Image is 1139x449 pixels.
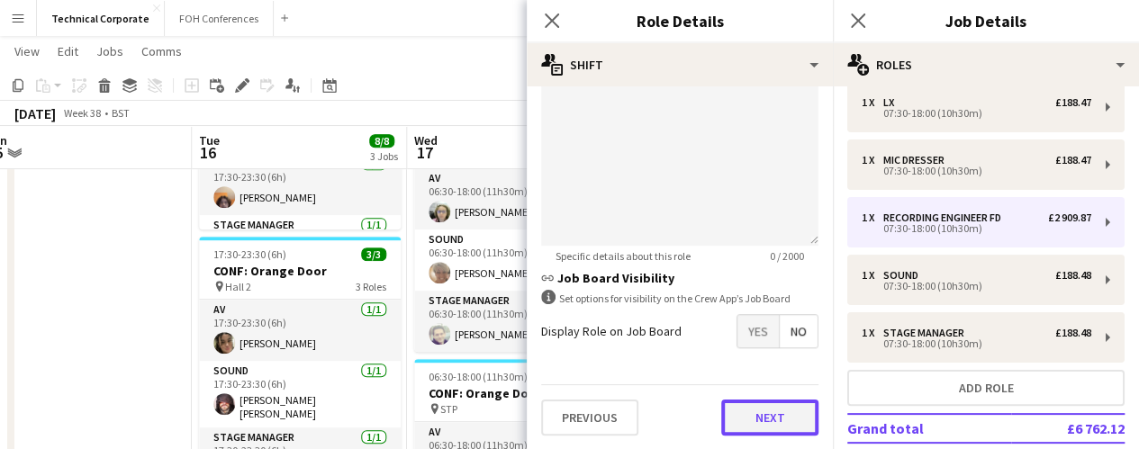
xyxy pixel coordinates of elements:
[883,211,1008,224] div: Recording Engineer FD
[541,249,705,263] span: Specific details about this role
[862,282,1091,291] div: 07:30-18:00 (10h30m)
[414,132,438,148] span: Wed
[50,40,86,63] a: Edit
[196,142,220,163] span: 16
[541,270,818,286] h3: Job Board Visibility
[59,106,104,120] span: Week 38
[862,96,883,109] div: 1 x
[199,263,401,279] h3: CONF: Orange Door
[361,247,386,261] span: 3/3
[541,290,818,307] div: Set options for visibility on the Crew App’s Job Board
[737,315,779,347] span: Yes
[225,280,251,293] span: Hall 2
[58,43,78,59] span: Edit
[847,370,1125,406] button: Add role
[199,300,401,361] app-card-role: AV1/117:30-23:30 (6h)[PERSON_NAME]
[862,154,883,166] div: 1 x
[1055,96,1091,109] div: £188.47
[7,40,47,63] a: View
[883,327,972,339] div: Stage Manager
[862,224,1091,233] div: 07:30-18:00 (10h30m)
[356,280,386,293] span: 3 Roles
[541,323,682,339] label: Display Role on Job Board
[1011,414,1125,443] td: £6 762.12
[755,249,818,263] span: 0 / 2000
[14,104,56,122] div: [DATE]
[721,400,818,436] button: Next
[883,154,952,166] div: Mic Dresser
[141,43,182,59] span: Comms
[213,247,286,261] span: 17:30-23:30 (6h)
[527,9,833,32] h3: Role Details
[862,327,883,339] div: 1 x
[833,9,1139,32] h3: Job Details
[112,106,130,120] div: BST
[429,370,528,383] span: 06:30-18:00 (11h30m)
[199,361,401,427] app-card-role: Sound1/117:30-23:30 (6h)[PERSON_NAME] [PERSON_NAME]
[14,43,40,59] span: View
[411,142,438,163] span: 17
[414,385,616,401] h3: CONF: Orange Door
[369,134,394,148] span: 8/8
[199,132,220,148] span: Tue
[1055,154,1091,166] div: £188.47
[1048,211,1091,224] div: £2 909.87
[199,215,401,276] app-card-role: Stage Manager1/1
[541,400,638,436] button: Previous
[134,40,189,63] a: Comms
[414,291,616,352] app-card-role: Stage Manager1/106:30-18:00 (11h30m)[PERSON_NAME]
[370,149,398,163] div: 3 Jobs
[1055,327,1091,339] div: £188.48
[89,40,131,63] a: Jobs
[883,269,926,282] div: Sound
[96,43,123,59] span: Jobs
[862,339,1091,348] div: 07:30-18:00 (10h30m)
[862,269,883,282] div: 1 x
[883,96,901,109] div: LX
[199,154,401,215] app-card-role: Sound1/117:30-23:30 (6h)[PERSON_NAME]
[414,105,616,352] app-job-card: 06:30-18:00 (11h30m)3/3CONF: Orange Door Hall 23 RolesAV1/106:30-18:00 (11h30m)[PERSON_NAME]Sound...
[440,402,457,416] span: STP
[862,211,883,224] div: 1 x
[780,315,818,347] span: No
[414,229,616,291] app-card-role: Sound1/106:30-18:00 (11h30m)[PERSON_NAME]
[1055,269,1091,282] div: £188.48
[527,43,833,86] div: Shift
[862,166,1091,175] div: 07:30-18:00 (10h30m)
[833,43,1139,86] div: Roles
[847,414,1011,443] td: Grand total
[414,168,616,229] app-card-role: AV1/106:30-18:00 (11h30m)[PERSON_NAME]
[165,1,274,36] button: FOH Conferences
[862,109,1091,118] div: 07:30-18:00 (10h30m)
[37,1,165,36] button: Technical Corporate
